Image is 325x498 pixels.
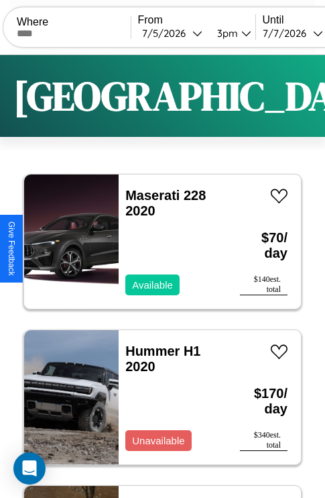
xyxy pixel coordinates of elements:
[240,217,287,275] h3: $ 70 / day
[7,221,16,276] div: Give Feedback
[240,275,287,295] div: $ 140 est. total
[142,27,192,40] div: 7 / 5 / 2026
[206,26,255,40] button: 3pm
[240,430,287,451] div: $ 340 est. total
[240,372,287,430] h3: $ 170 / day
[263,27,313,40] div: 7 / 7 / 2026
[132,432,184,450] p: Unavailable
[132,276,173,294] p: Available
[17,16,131,28] label: Where
[138,14,255,26] label: From
[125,344,200,374] a: Hummer H1 2020
[210,27,241,40] div: 3pm
[125,188,206,218] a: Maserati 228 2020
[138,26,206,40] button: 7/5/2026
[13,452,46,485] div: Open Intercom Messenger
